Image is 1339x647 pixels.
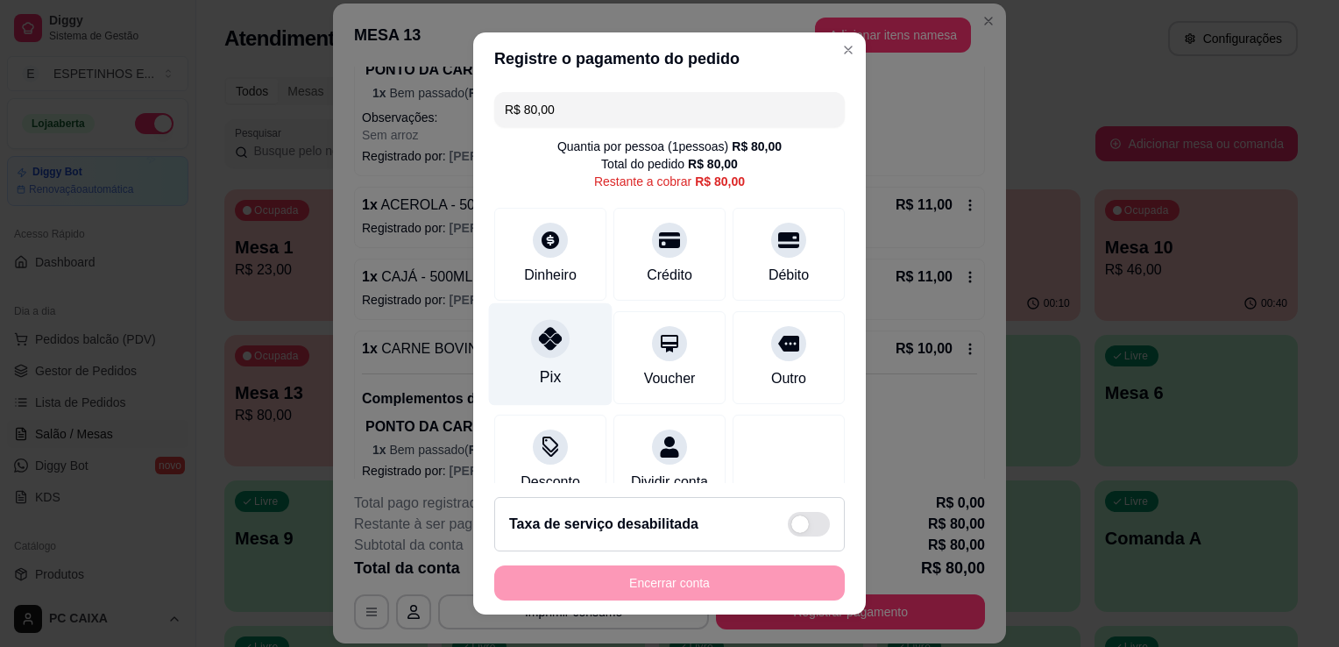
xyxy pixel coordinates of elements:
[834,36,862,64] button: Close
[631,472,708,493] div: Dividir conta
[769,265,809,286] div: Débito
[521,472,580,493] div: Desconto
[688,155,738,173] div: R$ 80,00
[473,32,866,85] header: Registre o pagamento do pedido
[594,173,745,190] div: Restante a cobrar
[557,138,782,155] div: Quantia por pessoa ( 1 pessoas)
[695,173,745,190] div: R$ 80,00
[647,265,692,286] div: Crédito
[505,92,834,127] input: Ex.: hambúrguer de cordeiro
[644,368,696,389] div: Voucher
[732,138,782,155] div: R$ 80,00
[540,366,561,388] div: Pix
[601,155,738,173] div: Total do pedido
[771,368,806,389] div: Outro
[509,514,698,535] h2: Taxa de serviço desabilitada
[524,265,577,286] div: Dinheiro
